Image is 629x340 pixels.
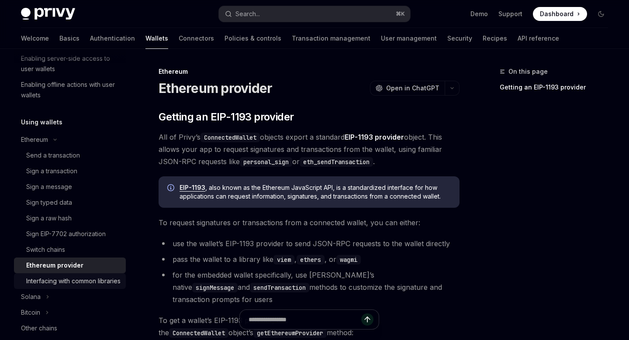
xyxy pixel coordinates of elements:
a: Switch chains [14,242,126,258]
a: Sign a message [14,179,126,195]
svg: Info [167,184,176,193]
li: pass the wallet to a library like , , or [159,253,460,265]
code: wagmi [336,255,361,264]
a: Support [498,10,522,18]
a: Sign EIP-7702 authorization [14,226,126,242]
code: ethers [297,255,325,264]
div: Sign a raw hash [26,213,72,223]
a: Enabling offline actions with user wallets [14,77,126,103]
div: Solana [21,292,41,302]
a: Welcome [21,28,49,49]
h1: Ethereum provider [159,80,272,96]
a: Wallets [145,28,168,49]
li: use the wallet’s EIP-1193 provider to send JSON-RPC requests to the wallet directly [159,237,460,250]
div: Sign typed data [26,197,72,208]
img: dark logo [21,8,75,20]
a: Security [447,28,472,49]
a: User management [381,28,437,49]
button: Send message [361,313,373,326]
a: Authentication [90,28,135,49]
span: To request signatures or transactions from a connected wallet, you can either: [159,216,460,229]
code: sendTransaction [250,283,309,292]
a: Ethereum provider [14,258,126,273]
span: Open in ChatGPT [386,84,439,93]
a: Policies & controls [225,28,281,49]
a: Transaction management [292,28,370,49]
span: All of Privy’s objects export a standard object. This allows your app to request signatures and t... [159,131,460,168]
button: Search...⌘K [219,6,410,22]
div: Interfacing with common libraries [26,276,121,286]
div: Enabling server-side access to user wallets [21,53,121,74]
span: On this page [508,66,548,77]
button: Toggle dark mode [594,7,608,21]
span: Dashboard [540,10,574,18]
a: Send a transaction [14,148,126,163]
a: Dashboard [533,7,587,21]
div: Switch chains [26,244,65,255]
a: Getting an EIP-1193 provider [500,80,615,94]
li: for the embedded wallet specifically, use [PERSON_NAME]’s native and methods to customize the sig... [159,269,460,306]
a: Demo [470,10,488,18]
div: Sign a transaction [26,166,77,176]
div: Ethereum [21,134,48,145]
span: Getting an EIP-1193 provider [159,110,294,124]
div: Enabling offline actions with user wallets [21,79,121,100]
a: Basics [59,28,79,49]
div: Send a transaction [26,150,80,161]
div: Sign a message [26,182,72,192]
div: Other chains [21,323,57,333]
div: Sign EIP-7702 authorization [26,229,106,239]
code: personal_sign [240,157,292,167]
span: , also known as the Ethereum JavaScript API, is a standardized interface for how applications can... [180,183,451,201]
a: Recipes [483,28,507,49]
a: Sign typed data [14,195,126,210]
a: Enabling server-side access to user wallets [14,51,126,77]
div: Search... [235,9,260,19]
code: ConnectedWallet [200,133,260,142]
a: EIP-1193 provider [345,133,404,142]
a: Connectors [179,28,214,49]
code: viem [273,255,294,264]
button: Open in ChatGPT [370,81,445,96]
h5: Using wallets [21,117,62,127]
div: Ethereum provider [26,260,83,271]
a: Sign a raw hash [14,210,126,226]
a: Other chains [14,320,126,336]
span: ⌘ K [396,10,405,17]
div: Ethereum [159,67,460,76]
div: Bitcoin [21,307,40,318]
a: API reference [518,28,559,49]
a: Sign a transaction [14,163,126,179]
a: Interfacing with common libraries [14,273,126,289]
code: signMessage [192,283,238,292]
a: EIP-1193 [180,184,205,192]
code: eth_sendTransaction [300,157,373,167]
